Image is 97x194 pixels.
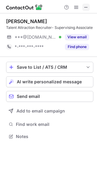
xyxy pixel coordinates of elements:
[6,106,93,116] button: Add to email campaign
[6,18,47,24] div: [PERSON_NAME]
[6,76,93,87] button: AI write personalized message
[65,34,89,40] button: Reveal Button
[16,109,65,113] span: Add to email campaign
[16,134,91,139] span: Notes
[17,65,83,70] div: Save to List / ATS / CRM
[6,91,93,102] button: Send email
[16,122,91,127] span: Find work email
[15,34,57,40] span: ***@[DOMAIN_NAME]
[6,25,93,30] div: Talent Attraction Recruiter- Supervising Associate
[6,4,43,11] img: ContactOut v5.3.10
[6,120,93,129] button: Find work email
[6,132,93,141] button: Notes
[6,62,93,73] button: save-profile-one-click
[65,44,89,50] button: Reveal Button
[17,79,82,84] span: AI write personalized message
[17,94,40,99] span: Send email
